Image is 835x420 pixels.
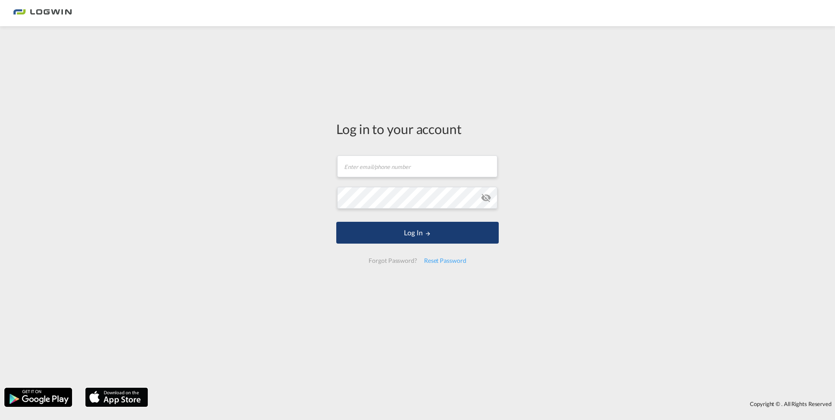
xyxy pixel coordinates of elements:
input: Enter email/phone number [337,155,497,177]
img: google.png [3,387,73,408]
div: Forgot Password? [365,253,420,269]
button: LOGIN [336,222,499,244]
img: bc73a0e0d8c111efacd525e4c8ad7d32.png [13,3,72,23]
div: Reset Password [421,253,470,269]
div: Copyright © . All Rights Reserved [152,396,835,411]
div: Log in to your account [336,120,499,138]
md-icon: icon-eye-off [481,193,491,203]
img: apple.png [84,387,149,408]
